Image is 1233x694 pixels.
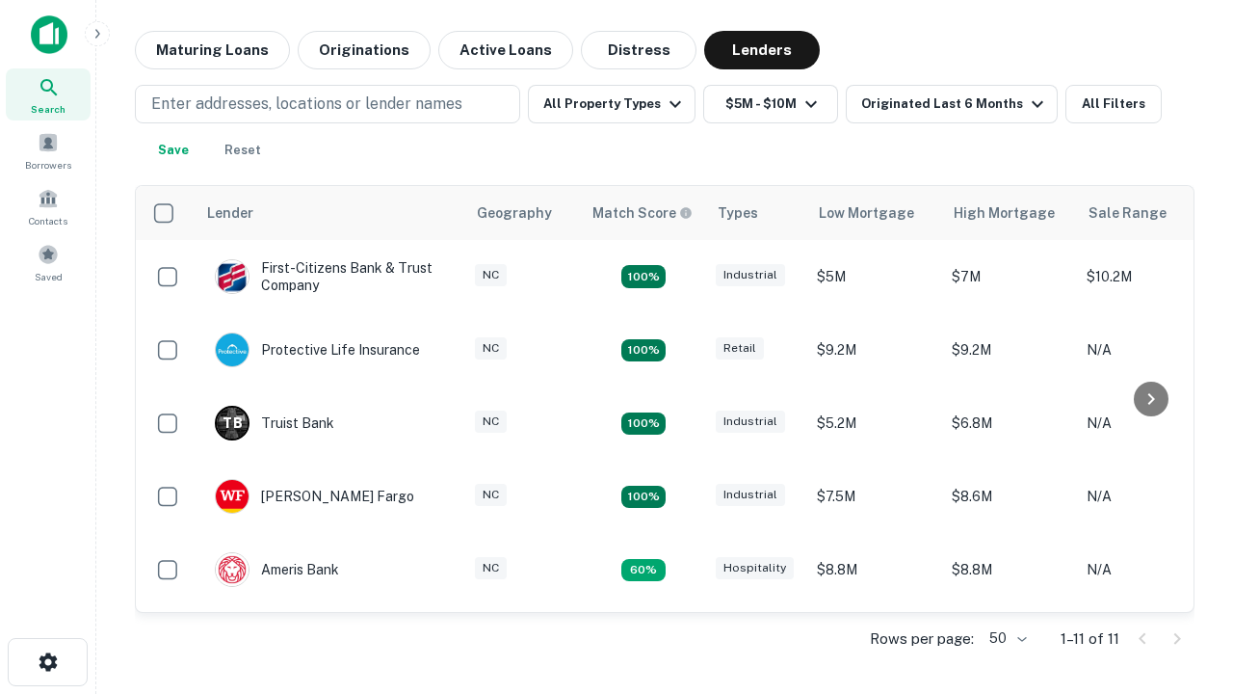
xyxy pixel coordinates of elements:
[716,557,794,579] div: Hospitality
[807,606,942,680] td: $9.2M
[581,186,706,240] th: Capitalize uses an advanced AI algorithm to match your search with the best lender. The match sco...
[465,186,581,240] th: Geography
[704,31,820,69] button: Lenders
[861,93,1049,116] div: Originated Last 6 Months
[135,31,290,69] button: Maturing Loans
[703,85,838,123] button: $5M - $10M
[475,337,507,360] div: NC
[29,213,67,228] span: Contacts
[1089,201,1167,225] div: Sale Range
[716,264,785,286] div: Industrial
[6,180,91,232] a: Contacts
[223,414,242,434] p: T B
[215,333,420,367] div: Protective Life Insurance
[438,31,573,69] button: Active Loans
[807,313,942,387] td: $9.2M
[31,101,66,117] span: Search
[207,201,253,225] div: Lender
[592,202,689,224] h6: Match Score
[942,186,1077,240] th: High Mortgage
[143,131,204,170] button: Save your search to get updates of matches that match your search criteria.
[528,85,695,123] button: All Property Types
[718,201,758,225] div: Types
[592,202,693,224] div: Capitalize uses an advanced AI algorithm to match your search with the best lender. The match sco...
[942,240,1077,313] td: $7M
[870,627,974,651] p: Rows per page:
[216,480,249,513] img: picture
[135,85,520,123] button: Enter addresses, locations or lender names
[216,260,249,293] img: picture
[215,406,334,440] div: Truist Bank
[6,124,91,176] a: Borrowers
[716,411,785,433] div: Industrial
[706,186,807,240] th: Types
[298,31,431,69] button: Originations
[807,186,942,240] th: Low Mortgage
[6,68,91,120] a: Search
[216,553,249,586] img: picture
[807,240,942,313] td: $5M
[212,131,274,170] button: Reset
[846,85,1058,123] button: Originated Last 6 Months
[31,15,67,54] img: capitalize-icon.png
[475,557,507,579] div: NC
[942,460,1077,533] td: $8.6M
[475,484,507,506] div: NC
[25,157,71,173] span: Borrowers
[215,259,446,294] div: First-citizens Bank & Trust Company
[621,339,666,362] div: Matching Properties: 2, hasApolloMatch: undefined
[716,484,785,506] div: Industrial
[215,552,339,587] div: Ameris Bank
[807,533,942,606] td: $8.8M
[35,269,63,284] span: Saved
[216,334,249,366] img: picture
[621,559,666,582] div: Matching Properties: 1, hasApolloMatch: undefined
[942,387,1077,460] td: $6.8M
[807,460,942,533] td: $7.5M
[621,413,666,436] div: Matching Properties: 3, hasApolloMatch: undefined
[475,411,507,433] div: NC
[716,337,764,360] div: Retail
[215,479,414,514] div: [PERSON_NAME] Fargo
[621,265,666,288] div: Matching Properties: 2, hasApolloMatch: undefined
[1065,85,1162,123] button: All Filters
[151,93,462,116] p: Enter addresses, locations or lender names
[954,201,1055,225] div: High Mortgage
[942,313,1077,387] td: $9.2M
[581,31,696,69] button: Distress
[6,236,91,288] a: Saved
[819,201,914,225] div: Low Mortgage
[1061,627,1119,651] p: 1–11 of 11
[942,606,1077,680] td: $9.2M
[621,486,666,509] div: Matching Properties: 2, hasApolloMatch: undefined
[477,201,552,225] div: Geography
[982,625,1030,653] div: 50
[475,264,507,286] div: NC
[1137,478,1233,571] iframe: Chat Widget
[196,186,465,240] th: Lender
[942,533,1077,606] td: $8.8M
[807,387,942,460] td: $5.2M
